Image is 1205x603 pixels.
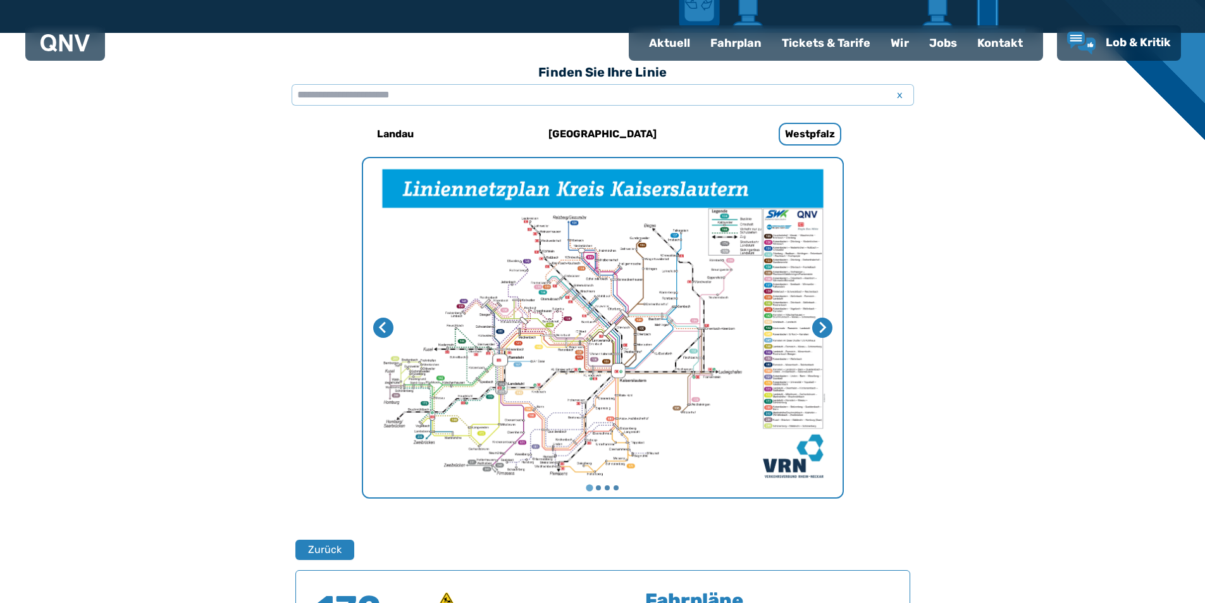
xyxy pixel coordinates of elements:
[726,119,894,149] a: Westpfalz
[639,27,700,59] a: Aktuell
[543,124,662,144] h6: [GEOGRAPHIC_DATA]
[295,540,354,560] button: Zurück
[605,485,610,490] button: Gehe zu Seite 3
[700,27,772,59] a: Fahrplan
[967,27,1033,59] a: Kontakt
[519,119,687,149] a: [GEOGRAPHIC_DATA]
[363,158,843,497] li: 1 von 4
[586,485,593,492] button: Gehe zu Seite 1
[812,318,832,338] button: Nächste Seite
[363,158,843,497] img: Netzpläne Westpfalz Seite 1 von 4
[40,34,90,52] img: QNV Logo
[295,540,346,560] a: Zurück
[292,58,914,86] h3: Finden Sie Ihre Linie
[372,124,419,144] h6: Landau
[363,483,843,492] ul: Wählen Sie eine Seite zum Anzeigen
[891,87,909,103] span: x
[40,30,90,56] a: QNV Logo
[596,485,601,490] button: Gehe zu Seite 2
[1067,32,1171,54] a: Lob & Kritik
[311,119,479,149] a: Landau
[1106,35,1171,49] span: Lob & Kritik
[614,485,619,490] button: Gehe zu Seite 4
[772,27,881,59] a: Tickets & Tarife
[919,27,967,59] a: Jobs
[881,27,919,59] a: Wir
[373,318,393,338] button: Letzte Seite
[779,123,841,146] h6: Westpfalz
[363,158,843,497] div: My Favorite Images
